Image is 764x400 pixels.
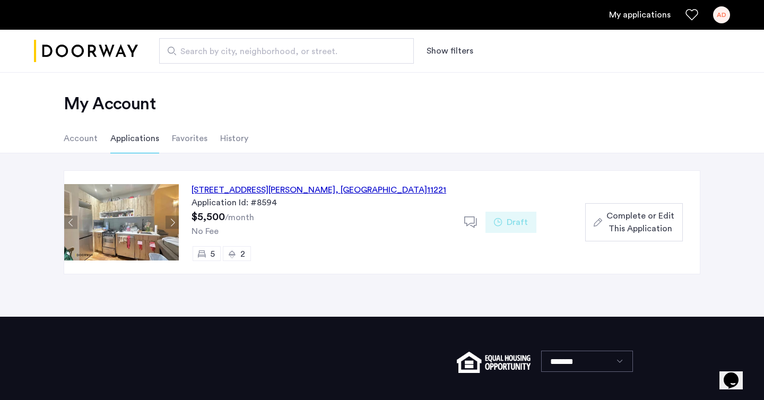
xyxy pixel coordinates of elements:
[64,184,179,260] img: Apartment photo
[180,45,384,58] span: Search by city, neighborhood, or street.
[166,216,179,229] button: Next apartment
[64,124,98,153] li: Account
[427,45,473,57] button: Show or hide filters
[335,186,427,194] span: , [GEOGRAPHIC_DATA]
[192,184,446,196] div: [STREET_ADDRESS][PERSON_NAME] 11221
[719,358,753,389] iframe: chat widget
[64,93,700,115] h2: My Account
[457,352,531,373] img: equal-housing.png
[172,124,207,153] li: Favorites
[192,227,219,236] span: No Fee
[541,351,633,372] select: Language select
[192,212,225,222] span: $5,500
[34,31,138,71] a: Cazamio logo
[507,216,528,229] span: Draft
[220,124,248,153] li: History
[685,8,698,21] a: Favorites
[192,196,452,209] div: Application Id: #8594
[606,210,674,235] span: Complete or Edit This Application
[159,38,414,64] input: Apartment Search
[110,124,159,153] li: Applications
[609,8,671,21] a: My application
[64,216,77,229] button: Previous apartment
[713,6,730,23] div: AD
[585,203,683,241] button: button
[34,31,138,71] img: logo
[225,213,254,222] sub: /month
[240,250,245,258] span: 2
[210,250,215,258] span: 5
